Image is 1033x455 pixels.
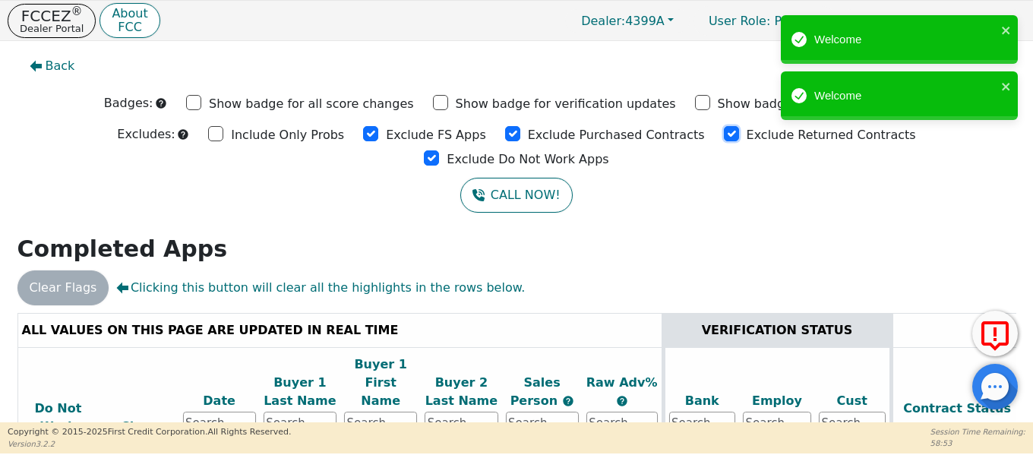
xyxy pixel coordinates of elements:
[447,150,608,169] p: Exclude Do Not Work Apps
[17,235,228,262] strong: Completed Apps
[456,95,676,113] p: Show badge for verification updates
[814,87,997,105] div: Welcome
[8,426,291,439] p: Copyright © 2015- 2025 First Credit Corporation.
[71,5,83,18] sup: ®
[747,126,916,144] p: Exclude Returned Contracts
[386,126,486,144] p: Exclude FS Apps
[20,24,84,33] p: Dealer Portal
[972,311,1018,356] button: Report Error to FCC
[207,427,291,437] span: All Rights Reserved.
[930,426,1025,438] p: Session Time Remaining:
[104,94,153,112] p: Badges:
[709,14,770,28] span: User Role :
[112,21,147,33] p: FCC
[20,8,84,24] p: FCCEZ
[100,3,160,39] button: AboutFCC
[116,279,525,297] span: Clicking this button will clear all the highlights in the rows below.
[840,9,1025,33] button: 4399A:[PERSON_NAME]
[8,4,96,38] button: FCCEZ®Dealer Portal
[117,125,175,144] p: Excludes:
[814,31,997,49] div: Welcome
[528,126,705,144] p: Exclude Purchased Contracts
[581,14,625,28] span: Dealer:
[8,438,291,450] p: Version 3.2.2
[46,57,75,75] span: Back
[112,8,147,20] p: About
[1001,77,1012,95] button: close
[693,6,836,36] p: Primary
[231,126,344,144] p: Include Only Probs
[460,178,572,213] button: CALL NOW!
[565,9,690,33] button: Dealer:4399A
[1001,21,1012,39] button: close
[581,14,665,28] span: 4399A
[718,95,930,113] p: Show badge for new problem code
[930,438,1025,449] p: 58:53
[209,95,414,113] p: Show badge for all score changes
[17,49,87,84] button: Back
[693,6,836,36] a: User Role: Primary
